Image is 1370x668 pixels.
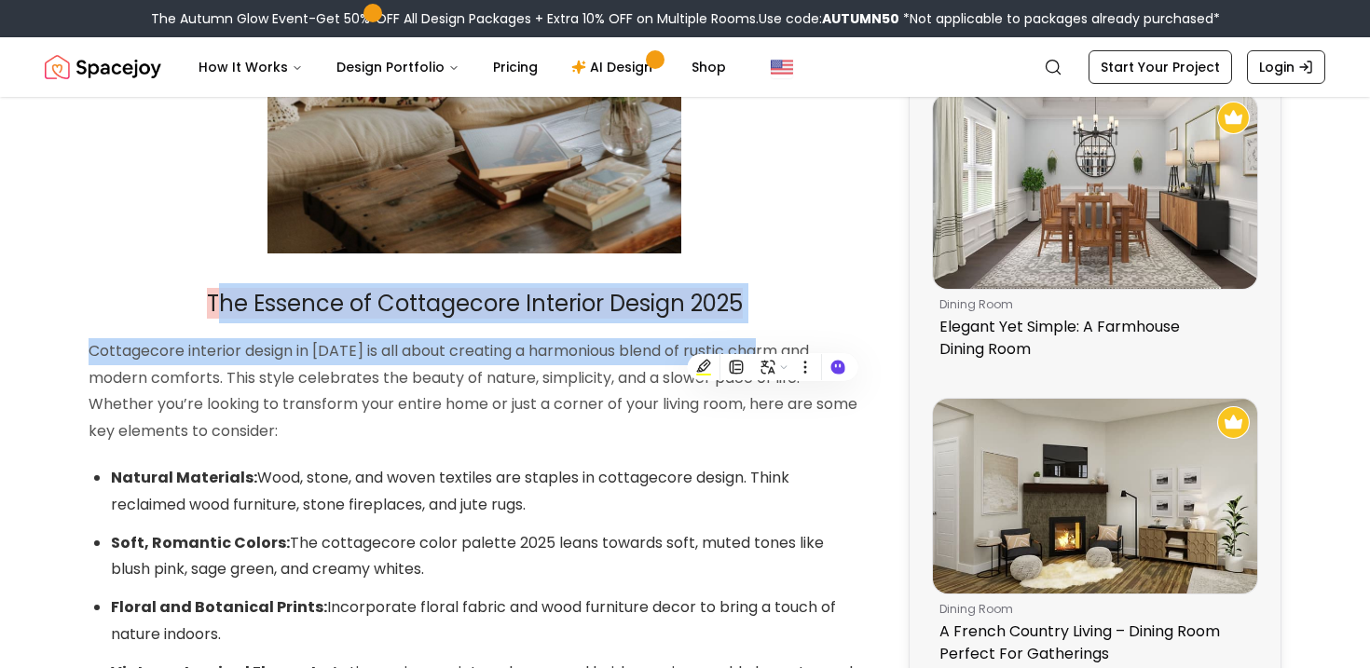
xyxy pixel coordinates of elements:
[111,465,860,519] li: Wood, stone, and woven textiles are staples in cottagecore design. Think reclaimed wood furniture...
[111,596,327,618] strong: Floral and Botanical Prints:
[939,620,1243,665] p: A French Country Living – Dining Room Perfect For Gatherings
[111,532,290,553] strong: Soft, Romantic Colors:
[933,94,1257,289] img: Elegant Yet Simple: A Farmhouse Dining Room
[677,48,741,86] a: Shop
[111,594,860,648] li: Incorporate floral fabric and wood furniture decor to bring a touch of nature indoors.
[111,530,860,584] li: The cottagecore color palette 2025 leans towards soft, muted tones like blush pink, sage green, a...
[89,338,860,445] p: Cottagecore interior design in [DATE] is all about creating a harmonious blend of rustic charm an...
[45,37,1325,97] nav: Global
[184,48,318,86] button: How It Works
[932,93,1258,368] a: Elegant Yet Simple: A Farmhouse Dining RoomRecommended Spacejoy Design - Elegant Yet Simple: A Fa...
[556,48,673,86] a: AI Design
[759,9,899,28] span: Use code:
[939,297,1243,312] p: dining room
[1217,406,1250,439] img: Recommended Spacejoy Design - A French Country Living – Dining Room Perfect For Gatherings
[939,316,1243,361] p: Elegant Yet Simple: A Farmhouse Dining Room
[478,48,553,86] a: Pricing
[111,467,257,488] strong: Natural Materials:
[899,9,1220,28] span: *Not applicable to packages already purchased*
[151,9,1220,28] div: The Autumn Glow Event-Get 50% OFF All Design Packages + Extra 10% OFF on Multiple Rooms.
[1089,50,1232,84] a: Start Your Project
[207,288,743,319] span: The Essence of Cottagecore Interior Design 2025
[1247,50,1325,84] a: Login
[45,48,161,86] img: Spacejoy Logo
[45,48,161,86] a: Spacejoy
[184,48,741,86] nav: Main
[939,602,1243,617] p: dining room
[322,48,474,86] button: Design Portfolio
[933,399,1257,593] img: A French Country Living – Dining Room Perfect For Gatherings
[822,9,899,28] b: AUTUMN50
[771,56,793,78] img: United States
[1217,102,1250,134] img: Recommended Spacejoy Design - Elegant Yet Simple: A Farmhouse Dining Room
